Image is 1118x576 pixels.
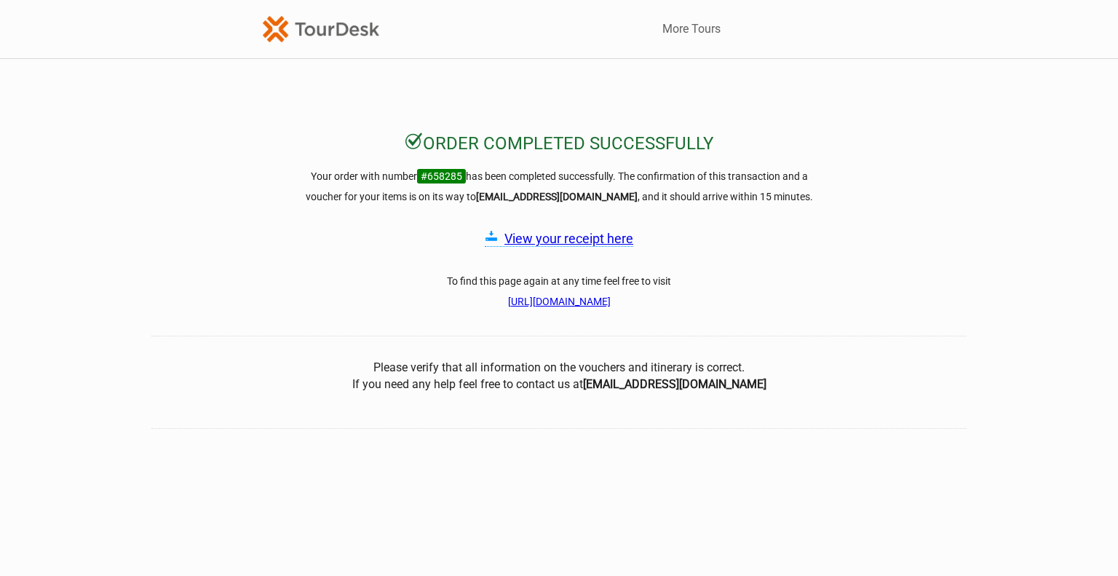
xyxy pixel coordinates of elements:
strong: [EMAIL_ADDRESS][DOMAIN_NAME] [476,191,638,202]
h3: To find this page again at any time feel free to visit [297,271,821,312]
img: TourDesk-logo-td-orange-v1.png [263,16,379,42]
span: #658285 [417,169,466,184]
center: Please verify that all information on the vouchers and itinerary is correct. If you need any help... [151,360,967,392]
b: [EMAIL_ADDRESS][DOMAIN_NAME] [583,377,766,391]
h3: Your order with number has been completed successfully. The confirmation of this transaction and ... [297,166,821,207]
a: More Tours [662,21,721,37]
a: [URL][DOMAIN_NAME] [508,296,611,307]
a: View your receipt here [504,231,633,246]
